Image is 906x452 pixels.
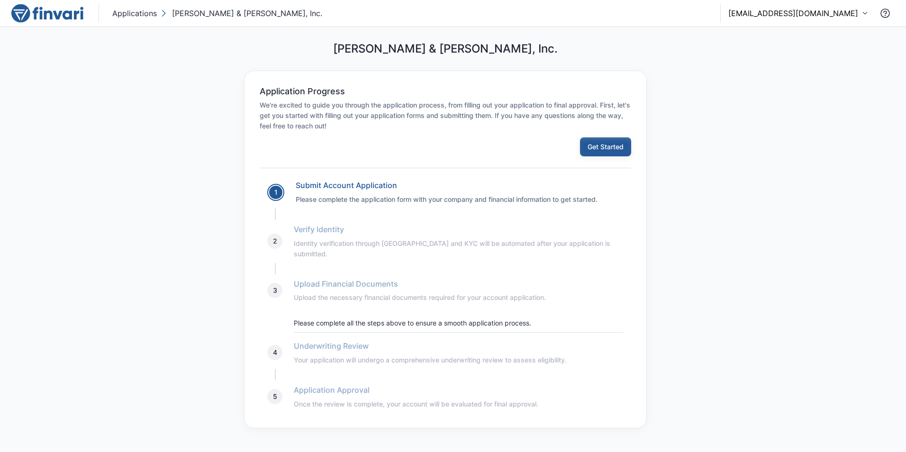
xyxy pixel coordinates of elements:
[172,8,322,19] p: [PERSON_NAME] & [PERSON_NAME], Inc.
[580,137,631,156] button: Get Started
[260,100,631,131] h6: We're excited to guide you through the application process, from filling out your application to ...
[260,86,345,97] h6: Application Progress
[267,389,282,404] div: 5
[728,8,868,19] button: [EMAIL_ADDRESS][DOMAIN_NAME]
[159,6,324,21] button: [PERSON_NAME] & [PERSON_NAME], Inc.
[876,4,895,23] button: Contact Support
[268,185,283,200] div: 1
[296,194,624,205] h6: Please complete the application form with your company and financial information to get started.
[267,283,282,298] div: 3
[728,8,858,19] p: [EMAIL_ADDRESS][DOMAIN_NAME]
[333,42,558,56] h5: [PERSON_NAME] & [PERSON_NAME], Inc.
[294,318,624,328] p: Please complete all the steps above to ensure a smooth application process.
[267,345,282,360] div: 4
[11,4,83,23] img: logo
[110,6,159,21] button: Applications
[112,8,157,19] p: Applications
[296,181,397,190] a: Submit Account Application
[267,234,282,249] div: 2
